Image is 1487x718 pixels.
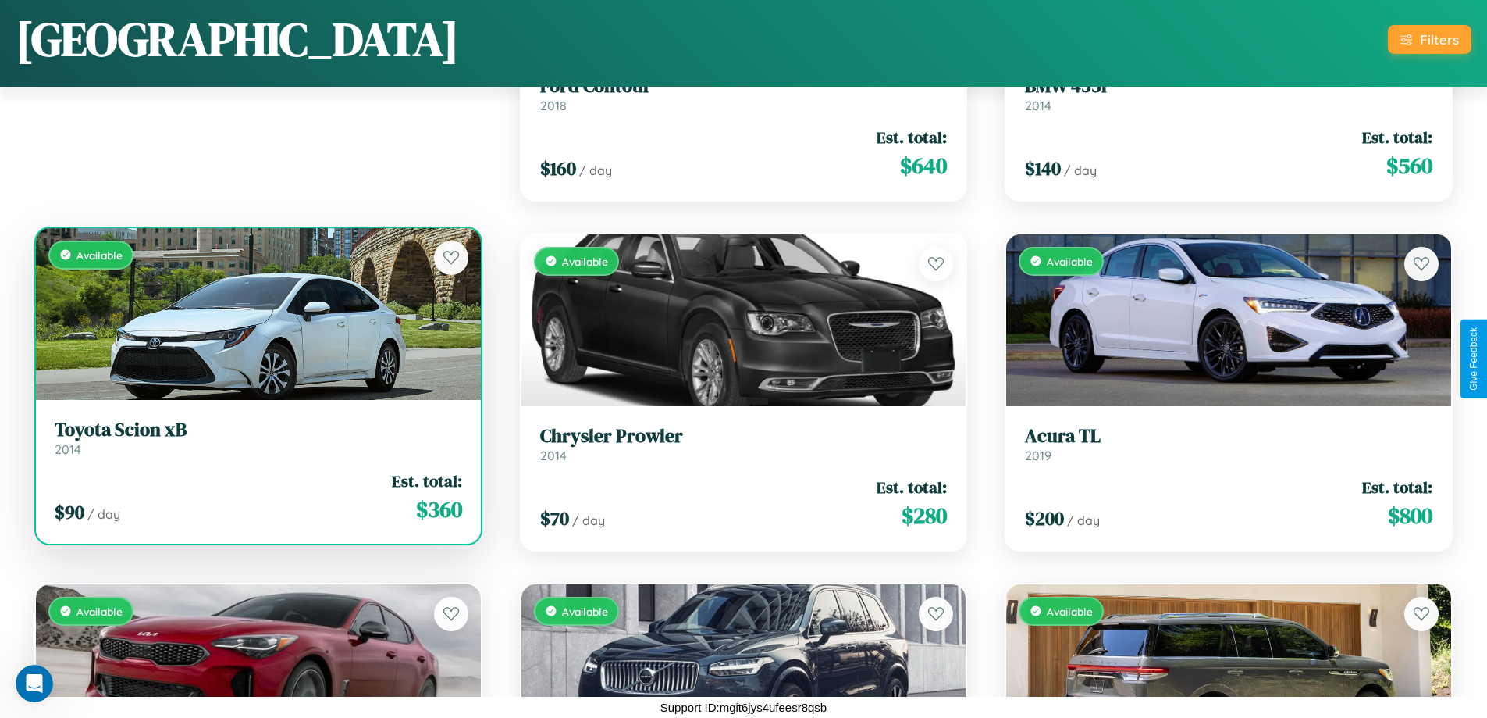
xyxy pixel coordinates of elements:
span: $ 360 [416,494,462,525]
span: $ 90 [55,499,84,525]
span: Available [562,255,608,268]
span: Est. total: [877,476,947,498]
a: Chrysler Prowler2014 [540,425,948,463]
h3: Toyota Scion xB [55,419,462,441]
span: $ 280 [902,500,947,531]
span: Available [76,605,123,618]
span: Est. total: [1362,476,1432,498]
span: Available [562,605,608,618]
span: $ 70 [540,505,569,531]
button: Filters [1388,25,1471,54]
span: / day [87,506,120,522]
span: $ 200 [1025,505,1064,531]
span: Available [76,248,123,262]
span: 2018 [540,98,567,113]
span: / day [1067,513,1100,528]
h3: BMW 435i [1025,75,1432,98]
iframe: Intercom live chat [16,665,53,702]
span: 2019 [1025,448,1051,463]
span: Est. total: [1362,126,1432,148]
span: $ 800 [1388,500,1432,531]
h3: Chrysler Prowler [540,425,948,448]
p: Support ID: mgit6jys4ufeesr8qsb [660,697,827,718]
span: 2014 [1025,98,1051,113]
span: 2014 [55,441,81,457]
h1: [GEOGRAPHIC_DATA] [16,7,459,71]
h3: Ford Contour [540,75,948,98]
a: Ford Contour2018 [540,75,948,113]
span: / day [579,163,612,178]
span: $ 640 [900,150,947,181]
span: Est. total: [392,470,462,492]
span: Available [1047,255,1093,268]
span: Est. total: [877,126,947,148]
span: / day [1064,163,1097,178]
span: / day [572,513,605,528]
a: Toyota Scion xB2014 [55,419,462,457]
h3: Acura TL [1025,425,1432,448]
a: Acura TL2019 [1025,425,1432,463]
div: Give Feedback [1468,327,1479,391]
span: $ 140 [1025,155,1061,181]
span: 2014 [540,448,567,463]
span: Available [1047,605,1093,618]
a: BMW 435i2014 [1025,75,1432,113]
span: $ 560 [1386,150,1432,181]
div: Filters [1420,31,1459,48]
span: $ 160 [540,155,576,181]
